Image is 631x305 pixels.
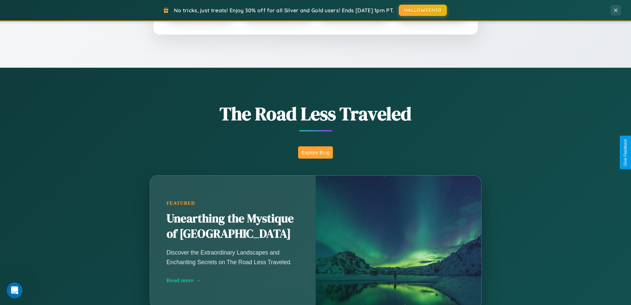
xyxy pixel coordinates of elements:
button: HALLOWEEN30 [399,5,447,16]
h2: Unearthing the Mystique of [GEOGRAPHIC_DATA] [167,211,299,242]
span: No tricks, just treats! Enjoy 30% off for all Silver and Gold users! Ends [DATE] 1pm PT. [174,7,394,14]
h1: The Road Less Traveled [117,101,514,126]
iframe: Intercom live chat [7,282,23,298]
p: Discover the Extraordinary Landscapes and Enchanting Secrets on The Road Less Traveled. [167,248,299,267]
div: Read more → [167,277,299,284]
div: Give Feedback [623,139,628,166]
div: Featured [167,200,299,206]
button: Explore Blog [298,146,333,159]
